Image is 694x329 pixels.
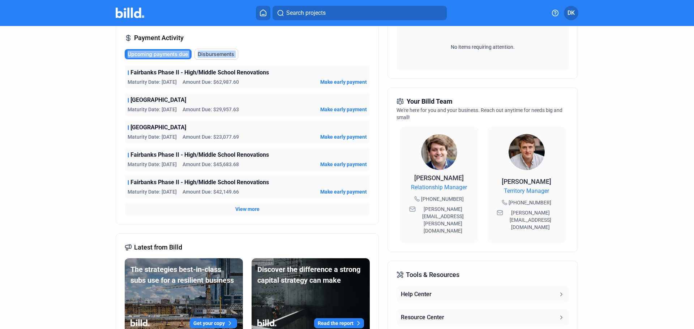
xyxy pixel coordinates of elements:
[314,318,364,328] button: Read the report
[421,195,464,203] span: [PHONE_NUMBER]
[320,106,367,113] button: Make early payment
[509,199,551,206] span: [PHONE_NUMBER]
[273,6,447,20] button: Search projects
[128,188,177,195] span: Maturity Date: [DATE]
[235,205,260,213] button: View more
[128,161,177,168] span: Maturity Date: [DATE]
[505,209,557,231] span: [PERSON_NAME][EMAIL_ADDRESS][DOMAIN_NAME]
[128,51,188,58] span: Upcoming payments due
[399,43,566,51] span: No items requiring attention.
[320,78,367,86] button: Make early payment
[567,9,575,17] span: DK
[134,242,182,252] span: Latest from Billd
[183,133,239,140] span: Amount Due: $23,077.69
[406,270,459,280] span: Tools & Resources
[397,107,562,120] span: We're here for you and your business. Reach out anytime for needs big and small!
[502,178,551,185] span: [PERSON_NAME]
[194,49,238,60] button: Disbursements
[130,264,237,286] div: The strategies best-in-class subs use for a resilient business
[407,96,453,107] span: Your Billd Team
[320,133,367,140] button: Make early payment
[130,123,186,132] span: [GEOGRAPHIC_DATA]
[401,313,444,322] div: Resource Center
[411,183,467,192] span: Relationship Manager
[401,290,432,299] div: Help Center
[130,96,186,104] span: [GEOGRAPHIC_DATA]
[134,33,184,43] span: Payment Activity
[564,6,578,20] button: DK
[414,174,464,182] span: [PERSON_NAME]
[397,286,569,303] button: Help Center
[417,205,469,234] span: [PERSON_NAME][EMAIL_ADDRESS][PERSON_NAME][DOMAIN_NAME]
[130,178,269,187] span: Fairbanks Phase II - High/Middle School Renovations
[130,68,269,77] span: Fairbanks Phase II - High/Middle School Renovations
[320,188,367,195] button: Make early payment
[183,188,239,195] span: Amount Due: $42,149.66
[198,51,234,58] span: Disbursements
[421,134,457,170] img: Relationship Manager
[286,9,326,17] span: Search projects
[128,78,177,86] span: Maturity Date: [DATE]
[130,151,269,159] span: Fairbanks Phase II - High/Middle School Renovations
[183,78,239,86] span: Amount Due: $62,987.60
[183,161,239,168] span: Amount Due: $45,683.68
[183,106,239,113] span: Amount Due: $29,957.63
[320,161,367,168] button: Make early payment
[257,264,364,286] div: Discover the difference a strong capital strategy can make
[190,318,237,328] button: Get your copy
[128,106,177,113] span: Maturity Date: [DATE]
[128,133,177,140] span: Maturity Date: [DATE]
[116,8,144,18] img: Billd Company Logo
[509,134,545,170] img: Territory Manager
[504,187,549,195] span: Territory Manager
[125,49,192,59] button: Upcoming payments due
[397,309,569,326] button: Resource Center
